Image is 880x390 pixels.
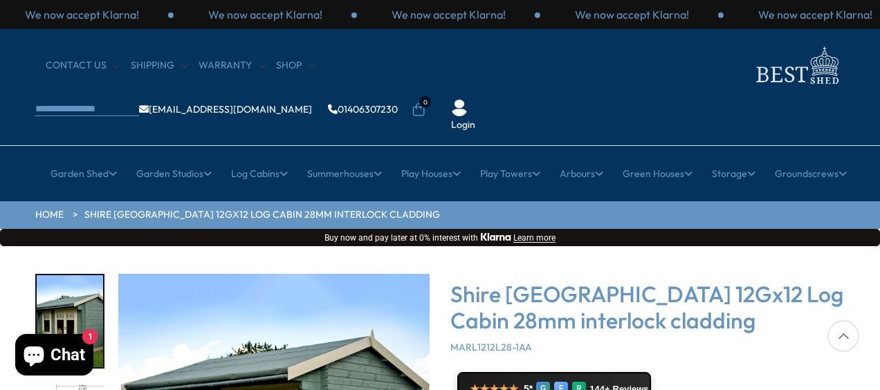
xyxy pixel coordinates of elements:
[357,7,540,22] div: 1 / 3
[540,7,724,22] div: 2 / 3
[775,156,847,191] a: Groundscrews
[208,7,322,22] p: We now accept Klarna!
[136,156,212,191] a: Garden Studios
[401,156,461,191] a: Play Houses
[412,103,425,117] a: 0
[328,104,398,114] a: 01406307230
[575,7,689,22] p: We now accept Klarna!
[51,156,117,191] a: Garden Shed
[25,7,139,22] p: We now accept Klarna!
[392,7,506,22] p: We now accept Klarna!
[35,208,64,222] a: HOME
[84,208,440,222] a: Shire [GEOGRAPHIC_DATA] 12Gx12 Log Cabin 28mm interlock cladding
[450,281,845,334] h3: Shire [GEOGRAPHIC_DATA] 12Gx12 Log Cabin 28mm interlock cladding
[231,156,288,191] a: Log Cabins
[174,7,357,22] div: 3 / 3
[560,156,603,191] a: Arbours
[419,96,431,108] span: 0
[35,274,104,369] div: 1 / 18
[46,59,120,73] a: CONTACT US
[276,59,315,73] a: Shop
[131,59,188,73] a: Shipping
[11,334,98,379] inbox-online-store-chat: Shopify online store chat
[712,156,755,191] a: Storage
[37,275,103,367] img: Marlborough_7_77ba1181-c18a-42db-b353-ae209a9c9980_200x200.jpg
[307,156,382,191] a: Summerhouses
[451,100,468,116] img: User Icon
[139,104,312,114] a: [EMAIL_ADDRESS][DOMAIN_NAME]
[199,59,266,73] a: Warranty
[450,341,532,353] span: MARL1212L28-1AA
[623,156,693,191] a: Green Houses
[451,118,475,132] a: Login
[480,156,540,191] a: Play Towers
[758,7,872,22] p: We now accept Klarna!
[748,43,845,88] img: logo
